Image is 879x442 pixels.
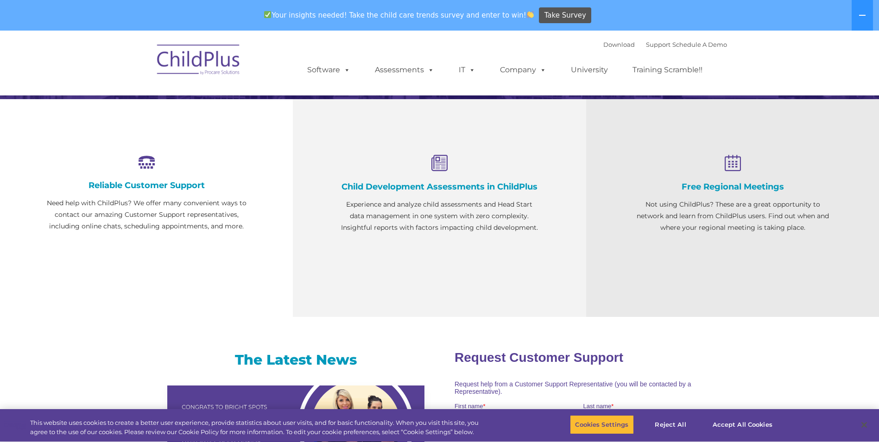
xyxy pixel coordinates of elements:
span: Take Survey [544,7,586,24]
img: ✅ [264,11,271,18]
p: Not using ChildPlus? These are a great opportunity to network and learn from ChildPlus users. Fin... [632,199,833,234]
h4: Reliable Customer Support [46,180,247,190]
a: Software [298,61,360,79]
p: Experience and analyze child assessments and Head Start data management in one system with zero c... [339,199,539,234]
span: Your insights needed! Take the child care trends survey and enter to win! [260,6,538,24]
button: Accept All Cookies [708,415,778,435]
button: Reject All [642,415,700,435]
h4: Child Development Assessments in ChildPlus [339,182,539,192]
h4: Free Regional Meetings [632,182,833,192]
h3: The Latest News [167,351,424,369]
a: Download [603,41,635,48]
div: This website uses cookies to create a better user experience, provide statistics about user visit... [30,418,483,436]
a: IT [449,61,485,79]
a: Assessments [366,61,443,79]
a: Support [646,41,670,48]
a: Take Survey [539,7,591,24]
font: | [603,41,727,48]
button: Cookies Settings [570,415,633,435]
a: University [562,61,617,79]
img: 👏 [527,11,534,18]
a: Training Scramble!! [623,61,712,79]
a: Company [491,61,556,79]
span: Phone number [129,99,168,106]
button: Close [854,415,874,435]
a: Schedule A Demo [672,41,727,48]
img: ChildPlus by Procare Solutions [152,38,245,84]
p: Need help with ChildPlus? We offer many convenient ways to contact our amazing Customer Support r... [46,197,247,232]
span: Last name [129,61,157,68]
